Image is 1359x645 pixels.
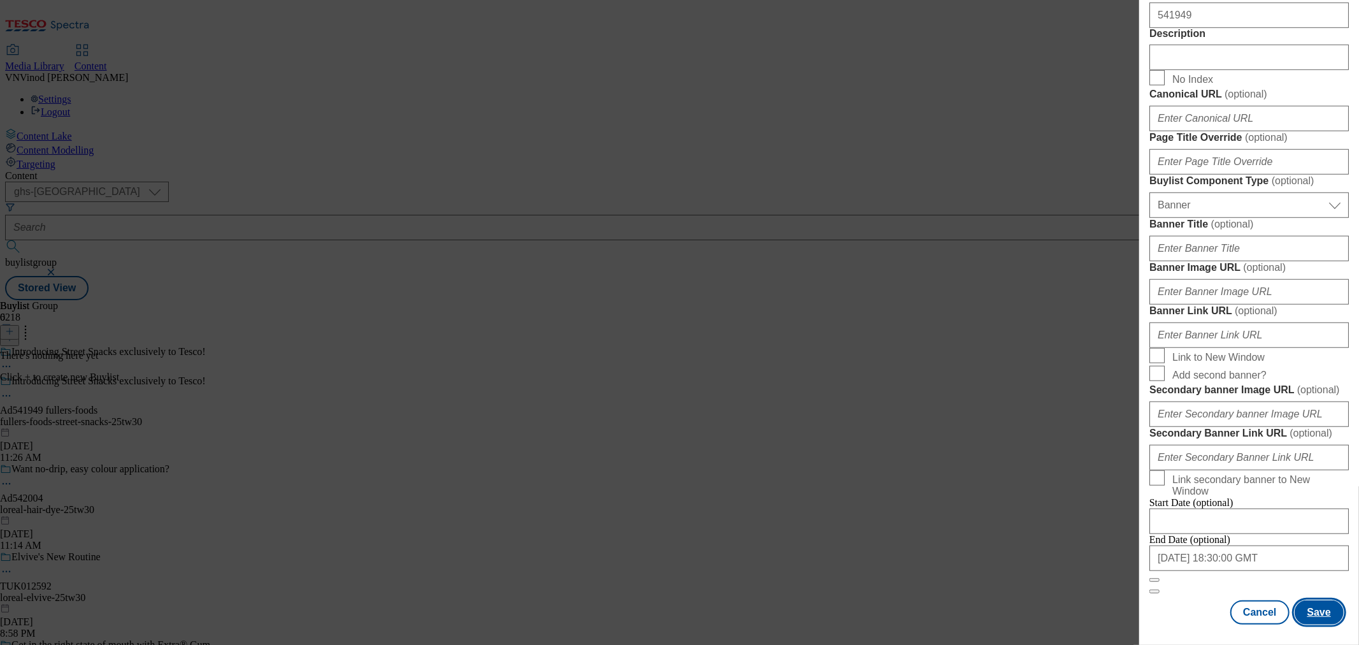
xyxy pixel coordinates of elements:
[1290,428,1332,438] span: ( optional )
[1272,175,1314,186] span: ( optional )
[1149,497,1233,508] span: Start Date (optional)
[1149,218,1349,231] label: Banner Title
[1149,402,1349,427] input: Enter Secondary banner Image URL
[1149,578,1160,582] button: Close
[1235,305,1277,316] span: ( optional )
[1230,600,1289,625] button: Cancel
[1149,149,1349,175] input: Enter Page Title Override
[1297,384,1340,395] span: ( optional )
[1172,370,1267,381] span: Add second banner?
[1225,89,1267,99] span: ( optional )
[1245,132,1288,143] span: ( optional )
[1149,88,1349,101] label: Canonical URL
[1211,219,1254,229] span: ( optional )
[1172,74,1213,85] span: No Index
[1149,106,1349,131] input: Enter Canonical URL
[1149,322,1349,348] input: Enter Banner Link URL
[1149,427,1349,440] label: Secondary Banner Link URL
[1172,474,1344,497] span: Link secondary banner to New Window
[1149,3,1349,28] input: Enter AD ID
[1295,600,1344,625] button: Save
[1149,28,1349,40] label: Description
[1149,236,1349,261] input: Enter Banner Title
[1149,445,1349,470] input: Enter Secondary Banner Link URL
[1149,305,1349,317] label: Banner Link URL
[1149,384,1349,396] label: Secondary banner Image URL
[1149,175,1349,187] label: Buylist Component Type
[1149,546,1349,571] input: Enter Date
[1149,509,1349,534] input: Enter Date
[1149,131,1349,144] label: Page Title Override
[1149,261,1349,274] label: Banner Image URL
[1172,352,1265,363] span: Link to New Window
[1149,534,1230,545] span: End Date (optional)
[1243,262,1286,273] span: ( optional )
[1149,279,1349,305] input: Enter Banner Image URL
[1149,45,1349,70] input: Enter Description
